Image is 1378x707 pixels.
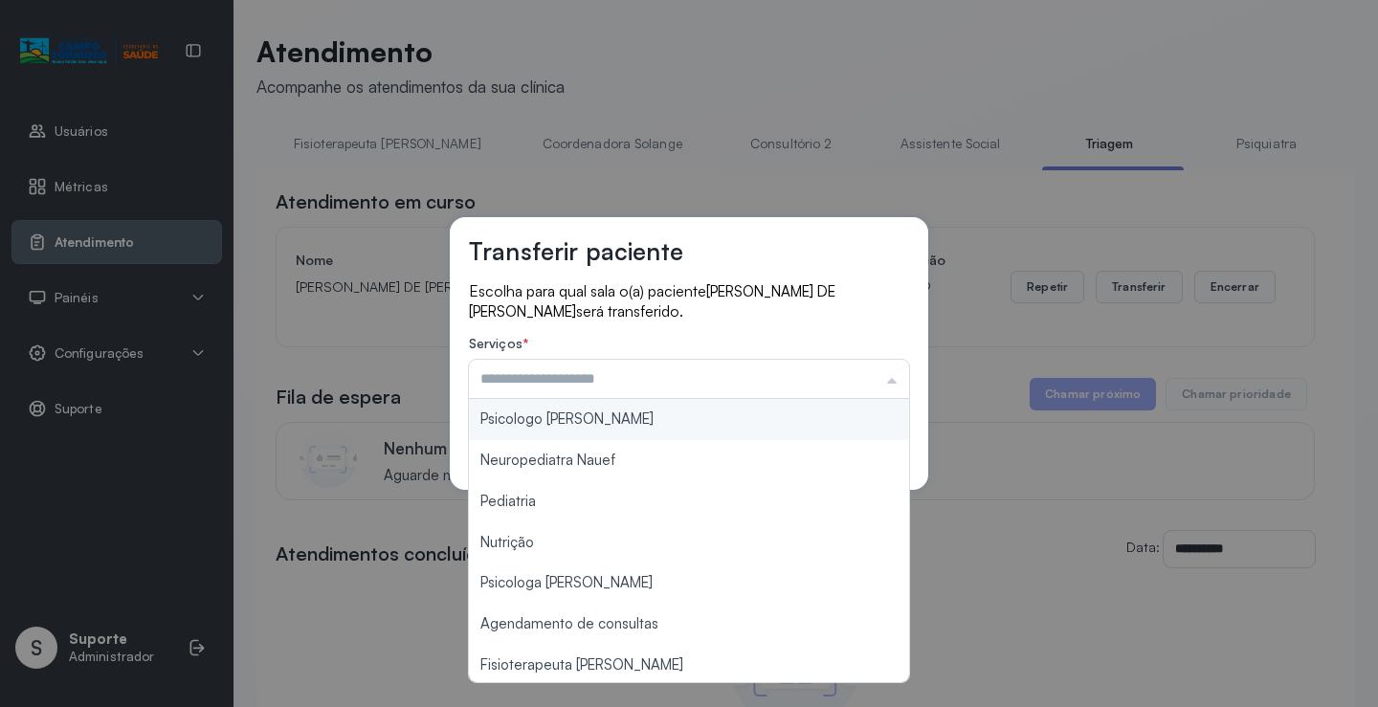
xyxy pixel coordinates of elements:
h3: Transferir paciente [469,236,683,266]
li: Neuropediatra Nauef [469,440,909,481]
li: Pediatria [469,481,909,522]
span: [PERSON_NAME] DE [PERSON_NAME] [469,282,835,320]
li: Nutrição [469,522,909,563]
li: Psicologo [PERSON_NAME] [469,399,909,440]
span: Serviços [469,335,522,351]
li: Agendamento de consultas [469,604,909,645]
li: Fisioterapeuta [PERSON_NAME] [469,645,909,686]
p: Escolha para qual sala o(a) paciente será transferido. [469,281,909,321]
li: Psicologa [PERSON_NAME] [469,563,909,604]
